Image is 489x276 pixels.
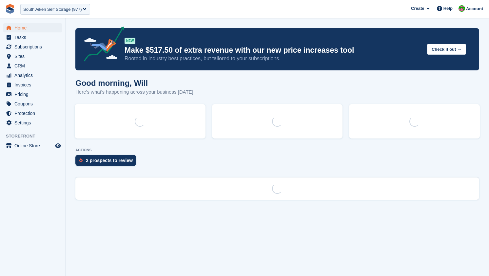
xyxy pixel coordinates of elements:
span: Help [443,5,453,12]
div: 2 prospects to review [86,158,133,163]
span: Account [466,6,483,12]
p: Here's what's happening across your business [DATE] [75,88,193,96]
img: prospect-51fa495bee0391a8d652442698ab0144808aea92771e9ea1ae160a38d050c398.svg [79,158,83,162]
a: Preview store [54,142,62,150]
span: Analytics [14,71,54,80]
a: menu [3,90,62,99]
span: Home [14,23,54,32]
span: Settings [14,118,54,127]
img: Will McNeilly [459,5,465,12]
p: Make $517.50 of extra revenue with our new price increases tool [125,46,422,55]
a: menu [3,42,62,51]
h1: Good morning, Will [75,79,193,87]
a: menu [3,118,62,127]
span: Online Store [14,141,54,150]
a: menu [3,33,62,42]
a: menu [3,52,62,61]
a: menu [3,23,62,32]
button: Check it out → [427,44,466,55]
p: ACTIONS [75,148,479,152]
span: Tasks [14,33,54,42]
span: Storefront [6,133,65,139]
span: CRM [14,61,54,70]
div: South Aiken Self Storage (977) [23,6,82,13]
img: stora-icon-8386f47178a22dfd0bd8f6a31ec36ba5ce8667c1dd55bd0f319d3a0aa187defe.svg [5,4,15,14]
span: Pricing [14,90,54,99]
span: Protection [14,109,54,118]
span: Coupons [14,99,54,108]
a: menu [3,109,62,118]
p: Rooted in industry best practices, but tailored to your subscriptions. [125,55,422,62]
a: menu [3,61,62,70]
span: Create [411,5,424,12]
span: Invoices [14,80,54,89]
span: Sites [14,52,54,61]
a: menu [3,141,62,150]
a: menu [3,99,62,108]
a: menu [3,80,62,89]
div: NEW [125,38,135,44]
img: price-adjustments-announcement-icon-8257ccfd72463d97f412b2fc003d46551f7dbcb40ab6d574587a9cd5c0d94... [78,27,124,64]
span: Subscriptions [14,42,54,51]
a: 2 prospects to review [75,155,139,169]
a: menu [3,71,62,80]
